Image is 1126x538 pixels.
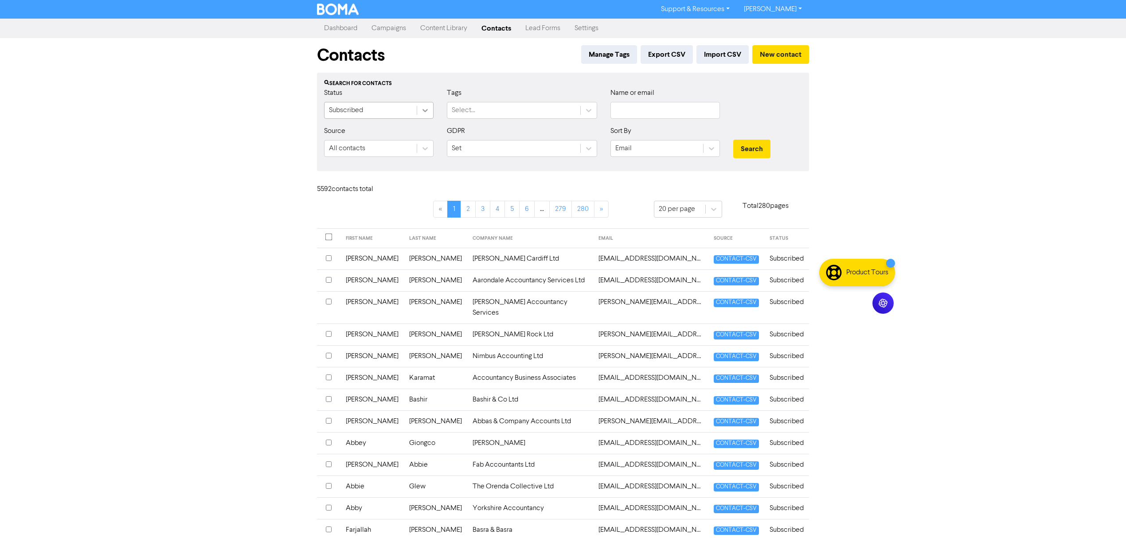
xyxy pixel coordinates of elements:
td: abby@yorkshireaccountancy.co.uk [593,497,708,519]
a: Page 279 [549,201,572,218]
a: Page 5 [504,201,520,218]
td: abbie@orendacollective.co.uk [593,476,708,497]
td: Fab Accountants Ltd [467,454,593,476]
td: Abbey [340,432,404,454]
td: Yorkshire Accountancy [467,497,593,519]
a: Content Library [413,19,474,37]
div: Subscribed [329,105,363,116]
a: Page 280 [571,201,594,218]
td: Subscribed [764,410,809,432]
td: Abby [340,497,404,519]
td: [PERSON_NAME] [340,454,404,476]
div: All contacts [329,143,365,154]
td: Subscribed [764,389,809,410]
td: Subscribed [764,454,809,476]
td: aarondaleltd@btconnect.com [593,269,708,291]
td: Subscribed [764,497,809,519]
td: [PERSON_NAME] [340,269,404,291]
h1: Contacts [317,45,385,66]
td: Bashir [404,389,467,410]
td: aba@accountstax.co.uk [593,367,708,389]
td: a.atkinson@nimbusaccounting.com [593,345,708,367]
td: [PERSON_NAME] [404,269,467,291]
td: [PERSON_NAME] [340,367,404,389]
h6: 5592 contact s total [317,185,388,194]
span: CONTACT-CSV [714,526,759,535]
th: LAST NAME [404,229,467,248]
td: abbas@abbasandco.com [593,410,708,432]
span: CONTACT-CSV [714,461,759,470]
td: [PERSON_NAME] [467,432,593,454]
a: Contacts [474,19,518,37]
th: STATUS [764,229,809,248]
div: Search for contacts [324,80,802,88]
th: EMAIL [593,229,708,248]
a: Page 6 [519,201,535,218]
span: CONTACT-CSV [714,483,759,491]
label: GDPR [447,126,465,136]
label: Name or email [610,88,654,98]
td: [PERSON_NAME] [404,324,467,345]
th: SOURCE [708,229,764,248]
td: [PERSON_NAME] [404,345,467,367]
div: Set [452,143,461,154]
a: Page 2 [461,201,476,218]
td: abbey.giongco@gt-ci.com [593,432,708,454]
td: Nimbus Accounting Ltd [467,345,593,367]
div: Select... [452,105,475,116]
span: CONTACT-CSV [714,396,759,405]
span: CONTACT-CSV [714,331,759,339]
a: Page 1 is your current page [447,201,461,218]
td: Karamat [404,367,467,389]
td: 3da@ktsowensthomas.com [593,248,708,269]
td: abashirjamal@gmail.com [593,389,708,410]
span: CONTACT-CSV [714,418,759,426]
td: [PERSON_NAME] Rock Ltd [467,324,593,345]
td: aaron@wortonrock.co.uk [593,324,708,345]
a: Campaigns [364,19,413,37]
a: » [594,201,609,218]
td: [PERSON_NAME] [404,497,467,519]
td: [PERSON_NAME] [340,248,404,269]
span: CONTACT-CSV [714,440,759,448]
span: CONTACT-CSV [714,299,759,307]
td: Subscribed [764,269,809,291]
td: Subscribed [764,367,809,389]
span: CONTACT-CSV [714,353,759,361]
td: Subscribed [764,432,809,454]
td: Subscribed [764,345,809,367]
td: [PERSON_NAME] [340,389,404,410]
td: [PERSON_NAME] [404,248,467,269]
td: The Orenda Collective Ltd [467,476,593,497]
td: [PERSON_NAME] [340,410,404,432]
span: CONTACT-CSV [714,255,759,264]
a: Lead Forms [518,19,567,37]
th: FIRST NAME [340,229,404,248]
td: Abbie [340,476,404,497]
a: Page 3 [475,201,490,218]
td: [PERSON_NAME] Cardiff Ltd [467,248,593,269]
td: Accountancy Business Associates [467,367,593,389]
label: Source [324,126,345,136]
span: CONTACT-CSV [714,505,759,513]
a: Page 4 [490,201,505,218]
a: Dashboard [317,19,364,37]
span: CONTACT-CSV [714,277,759,285]
td: [PERSON_NAME] [340,345,404,367]
label: Tags [447,88,461,98]
td: Subscribed [764,291,809,324]
td: [PERSON_NAME] [404,291,467,324]
td: Abbas & Company Accounts Ltd [467,410,593,432]
a: Support & Resources [654,2,737,16]
td: Subscribed [764,248,809,269]
div: 20 per page [659,204,695,214]
a: Settings [567,19,606,37]
iframe: Chat Widget [1082,495,1126,538]
td: [PERSON_NAME] [404,410,467,432]
td: Subscribed [764,324,809,345]
label: Sort By [610,126,631,136]
label: Status [324,88,342,98]
button: Manage Tags [581,45,637,64]
td: Giongco [404,432,467,454]
button: New contact [752,45,809,64]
